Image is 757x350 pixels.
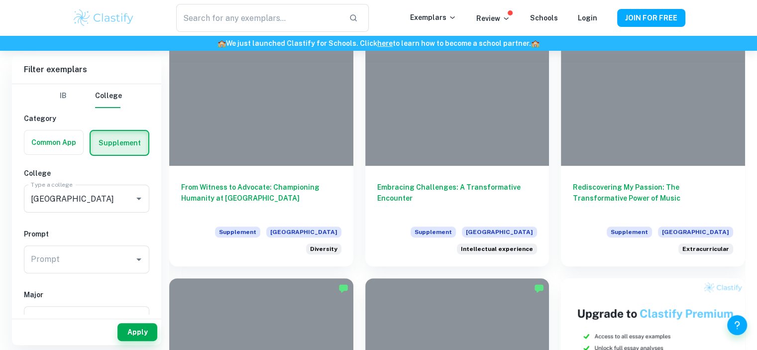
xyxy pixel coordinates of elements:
[573,182,733,215] h6: Rediscovering My Passion: The Transformative Power of Music
[24,113,149,124] h6: Category
[91,131,148,155] button: Supplement
[24,168,149,179] h6: College
[365,28,549,266] a: Embracing Challenges: A Transformative EncounterSupplement[GEOGRAPHIC_DATA]Briefly describe an in...
[617,9,685,27] button: JOIN FOR FREE
[51,84,75,108] button: IB
[561,28,745,266] a: Rediscovering My Passion: The Transformative Power of MusicSupplement[GEOGRAPHIC_DATA]Briefly des...
[306,243,341,254] div: Harvard has long recognized the importance of enrolling a diverse student body. How will the life...
[217,39,226,47] span: 🏫
[132,192,146,206] button: Open
[215,227,260,237] span: Supplement
[72,8,135,28] img: Clastify logo
[51,84,122,108] div: Filter type choice
[24,229,149,239] h6: Prompt
[410,12,456,23] p: Exemplars
[117,323,157,341] button: Apply
[682,244,729,253] span: Extracurricular
[2,38,755,49] h6: We just launched Clastify for Schools. Click to learn how to become a school partner.
[132,313,146,327] button: Open
[266,227,341,237] span: [GEOGRAPHIC_DATA]
[530,14,558,22] a: Schools
[12,56,161,84] h6: Filter exemplars
[461,244,533,253] span: Intellectual experience
[24,130,83,154] button: Common App
[132,252,146,266] button: Open
[181,182,341,215] h6: From Witness to Advocate: Championing Humanity at [GEOGRAPHIC_DATA]
[24,289,149,300] h6: Major
[727,315,747,335] button: Help and Feedback
[338,283,348,293] img: Marked
[531,39,540,47] span: 🏫
[534,283,544,293] img: Marked
[678,243,733,254] div: Briefly describe any of your extracurricular activities, employment experience, travel, or family...
[578,14,597,22] a: Login
[310,244,337,253] span: Diversity
[377,39,393,47] a: here
[31,180,72,189] label: Type a college
[169,28,353,266] a: From Witness to Advocate: Championing Humanity at [GEOGRAPHIC_DATA]Supplement[GEOGRAPHIC_DATA]Har...
[377,182,538,215] h6: Embracing Challenges: A Transformative Encounter
[457,243,537,254] div: Briefly describe an intellectual experience that was important to you.
[462,227,537,237] span: [GEOGRAPHIC_DATA]
[176,4,340,32] input: Search for any exemplars...
[607,227,652,237] span: Supplement
[476,13,510,24] p: Review
[411,227,456,237] span: Supplement
[95,84,122,108] button: College
[658,227,733,237] span: [GEOGRAPHIC_DATA]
